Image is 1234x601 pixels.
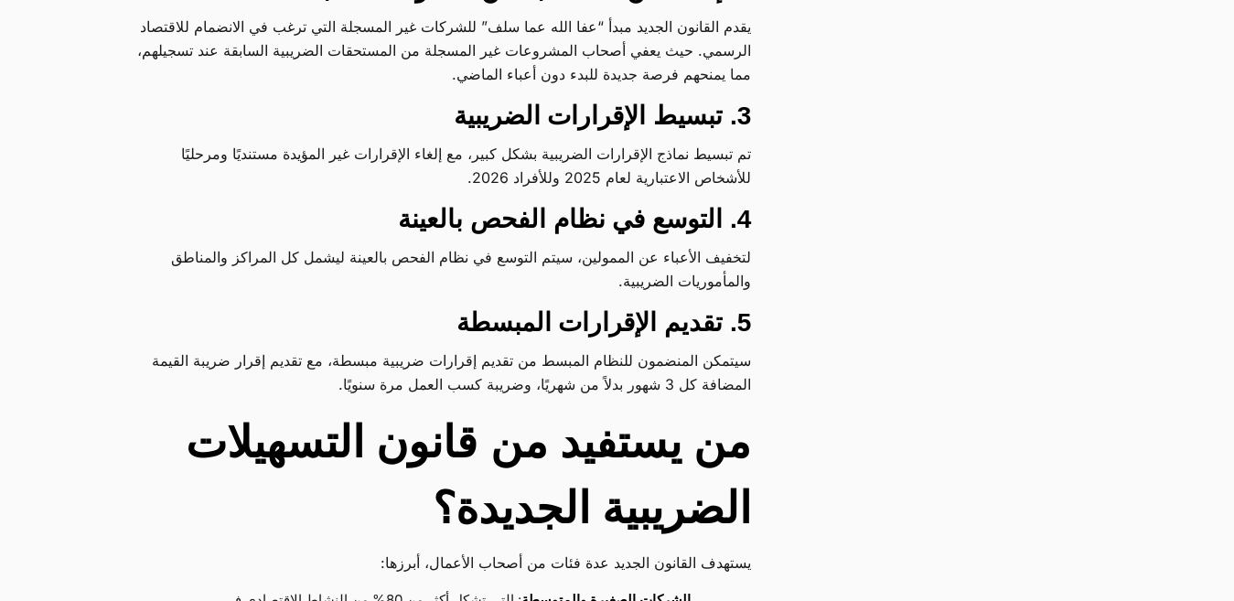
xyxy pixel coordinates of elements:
[136,245,751,293] p: لتخفيف الأعباء عن الممولين، سيتم التوسع في نظام الفحص بالعينة ليشمل كل المراكز والمناطق والمأموري...
[136,100,751,133] h3: 3. تبسيط الإقرارات الضريبية
[136,142,751,189] p: تم تبسيط نماذج الإقرارات الضريبية بشكل كبير، مع إلغاء الإقرارات غير المؤيدة مستنديًا ومرحليًا للأ...
[136,203,751,236] h3: 4. التوسع في نظام الفحص بالعينة
[136,410,751,542] h2: من يستفيد من قانون التسهيلات الضريبية الجديدة؟
[136,15,751,86] p: يقدم القانون الجديد مبدأ “عفا الله عما سلف” للشركات غير المسجلة التي ترغب في الانضمام للاقتصاد ال...
[136,349,751,396] p: سيتمكن المنضمون للنظام المبسط من تقديم إقرارات ضريبية مبسطة، مع تقديم إقرار ضريبة القيمة المضافة ...
[136,551,751,574] p: يستهدف القانون الجديد عدة فئات من أصحاب الأعمال، أبرزها:
[136,306,751,339] h3: 5. تقديم الإقرارات المبسطة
